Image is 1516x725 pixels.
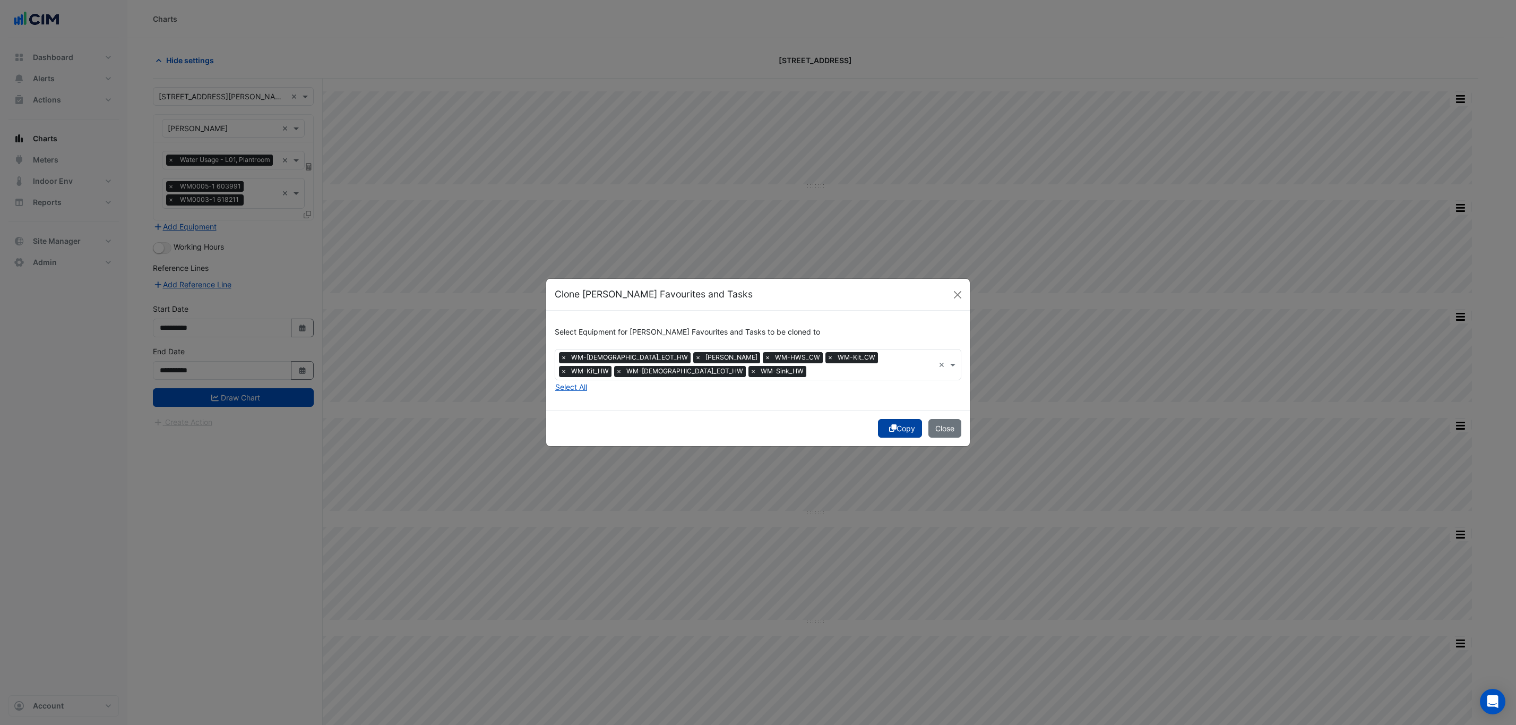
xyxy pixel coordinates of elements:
span: × [748,366,758,377]
span: Clear [938,359,947,370]
span: × [693,352,703,363]
span: WM-Kit_CW [835,352,878,363]
span: × [825,352,835,363]
span: WM-[DEMOGRAPHIC_DATA]_EOT_HW [624,366,746,377]
span: [PERSON_NAME] [703,352,760,363]
button: Copy [878,419,922,438]
button: Select All [555,381,588,393]
span: WM-Sink_HW [758,366,806,377]
h6: Select Equipment for [PERSON_NAME] Favourites and Tasks to be cloned to [555,328,961,337]
span: WM-Kit_HW [568,366,611,377]
span: × [614,366,624,377]
span: WM-HWS_CW [772,352,823,363]
span: WM-[DEMOGRAPHIC_DATA]_EOT_HW [568,352,691,363]
h5: Clone [PERSON_NAME] Favourites and Tasks [555,287,753,301]
button: Close [928,419,961,438]
span: × [559,366,568,377]
span: × [559,352,568,363]
div: Open Intercom Messenger [1480,689,1505,714]
span: × [763,352,772,363]
button: Close [950,287,966,303]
